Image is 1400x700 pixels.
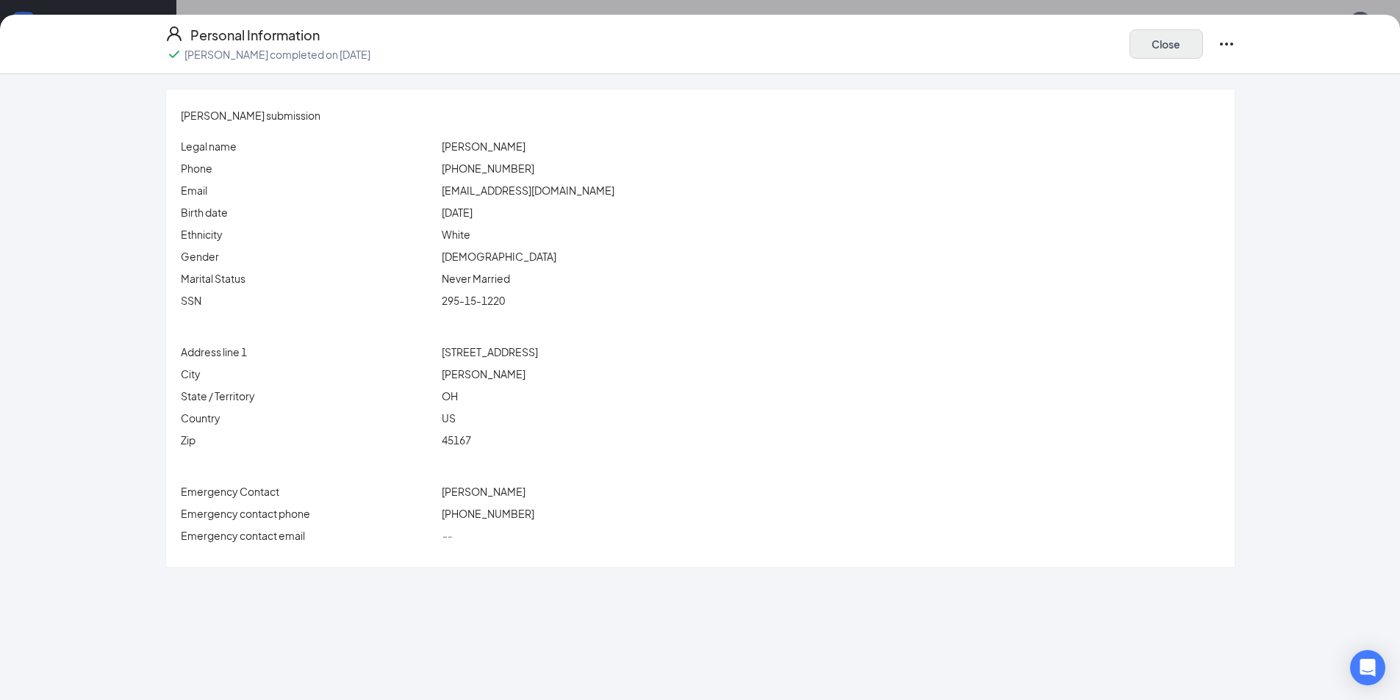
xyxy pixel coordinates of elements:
p: Emergency contact email [181,527,437,544]
p: Phone [181,160,437,176]
span: [PERSON_NAME] [442,140,525,153]
span: [PERSON_NAME] submission [181,107,320,123]
span: OH [442,389,458,403]
p: State / Territory [181,388,437,404]
p: Ethnicity [181,226,437,242]
button: Close [1130,29,1203,59]
p: Gender [181,248,437,264]
span: [PERSON_NAME] [442,367,525,380]
span: 45167 [442,433,471,447]
p: Country [181,410,437,426]
h4: Personal Information [190,25,320,46]
p: [PERSON_NAME] completed on [DATE] [184,47,370,62]
p: Address line 1 [181,344,437,360]
span: [PHONE_NUMBER] [442,507,534,520]
p: Emergency Contact [181,483,437,499]
span: [DATE] [442,206,473,219]
span: [DEMOGRAPHIC_DATA] [442,250,556,263]
p: City [181,366,437,382]
svg: User [165,25,183,43]
p: Marital Status [181,270,437,286]
p: Legal name [181,138,437,154]
p: Zip [181,432,437,448]
span: US [442,411,456,425]
span: [EMAIL_ADDRESS][DOMAIN_NAME] [442,184,614,197]
p: Email [181,182,437,198]
p: Emergency contact phone [181,505,437,522]
span: [PERSON_NAME] [442,485,525,498]
svg: Ellipses [1218,35,1235,53]
span: Never Married [442,272,510,285]
p: SSN [181,292,437,308]
span: White [442,228,470,241]
svg: Checkmark [165,46,183,63]
p: Birth date [181,204,437,220]
div: Open Intercom Messenger [1350,650,1385,685]
span: 295-15-1220 [442,294,505,307]
span: -- [442,529,452,542]
span: [STREET_ADDRESS] [442,345,538,358]
span: [PHONE_NUMBER] [442,162,534,175]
